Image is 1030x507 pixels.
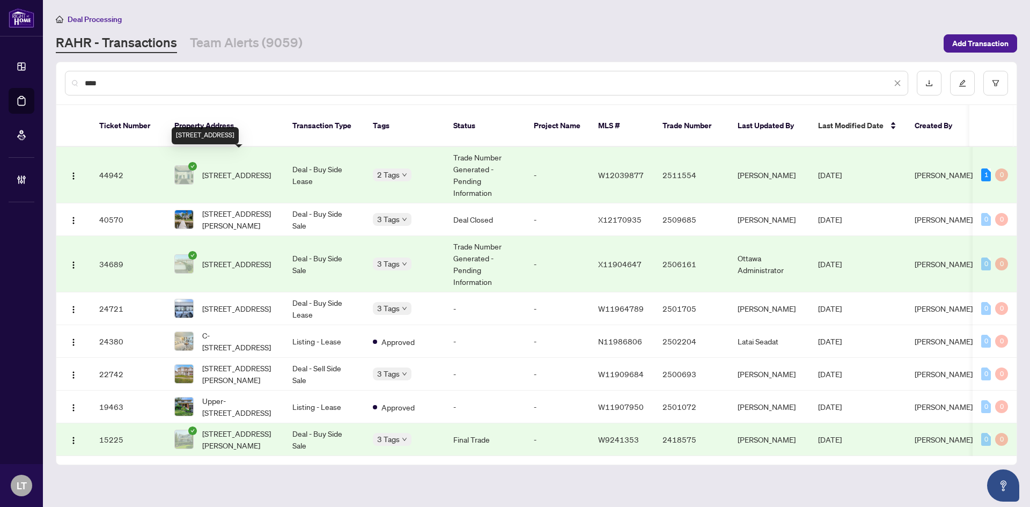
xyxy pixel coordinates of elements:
span: [DATE] [818,369,842,379]
span: down [402,261,407,267]
td: - [445,358,525,391]
td: - [525,358,590,391]
div: 0 [995,400,1008,413]
span: W11909684 [598,369,644,379]
th: Transaction Type [284,105,364,147]
td: 2502204 [654,325,729,358]
th: Ticket Number [91,105,166,147]
span: X12170935 [598,215,642,224]
td: 19463 [91,391,166,423]
th: Created By [906,105,970,147]
span: W11907950 [598,402,644,412]
th: Status [445,105,525,147]
th: Project Name [525,105,590,147]
span: [DATE] [818,170,842,180]
a: Team Alerts (9059) [190,34,303,53]
span: N11986806 [598,336,642,346]
img: Logo [69,261,78,269]
div: 0 [981,433,991,446]
td: Deal - Buy Side Sale [284,423,364,456]
span: [STREET_ADDRESS] [202,258,271,270]
td: 24721 [91,292,166,325]
img: Logo [69,216,78,225]
button: Logo [65,166,82,183]
td: 2506161 [654,236,729,292]
td: Deal - Sell Side Sale [284,358,364,391]
div: 0 [995,302,1008,315]
span: [PERSON_NAME] [915,215,973,224]
span: [DATE] [818,304,842,313]
td: Final Trade [445,423,525,456]
button: filter [983,71,1008,95]
img: thumbnail-img [175,365,193,383]
span: [DATE] [818,402,842,412]
span: down [402,306,407,311]
td: Deal Closed [445,203,525,236]
span: 2 Tags [377,168,400,181]
div: 0 [995,433,1008,446]
button: Logo [65,255,82,273]
span: down [402,217,407,222]
span: [DATE] [818,435,842,444]
span: [PERSON_NAME] [915,304,973,313]
td: 2418575 [654,423,729,456]
th: MLS # [590,105,654,147]
td: 22742 [91,358,166,391]
div: 1 [981,168,991,181]
button: Add Transaction [944,34,1017,53]
span: edit [959,79,966,87]
td: [PERSON_NAME] [729,203,810,236]
img: Logo [69,338,78,347]
div: 0 [981,335,991,348]
span: check-circle [188,251,197,260]
td: [PERSON_NAME] [729,292,810,325]
td: - [525,203,590,236]
button: Logo [65,211,82,228]
span: 3 Tags [377,213,400,225]
td: - [525,292,590,325]
td: Trade Number Generated - Pending Information [445,147,525,203]
img: thumbnail-img [175,255,193,273]
span: W9241353 [598,435,639,444]
span: 3 Tags [377,258,400,270]
div: 0 [995,368,1008,380]
button: Logo [65,398,82,415]
button: Logo [65,333,82,350]
td: Listing - Lease [284,391,364,423]
span: 3 Tags [377,302,400,314]
td: [PERSON_NAME] [729,423,810,456]
td: Deal - Buy Side Sale [284,236,364,292]
td: 44942 [91,147,166,203]
div: 0 [995,258,1008,270]
th: Last Updated By [729,105,810,147]
span: LT [17,478,27,493]
td: 15225 [91,423,166,456]
td: - [525,147,590,203]
td: - [525,423,590,456]
span: [DATE] [818,215,842,224]
td: [PERSON_NAME] [729,147,810,203]
div: 0 [981,302,991,315]
td: - [525,391,590,423]
div: 0 [981,400,991,413]
span: 3 Tags [377,368,400,380]
th: Property Address [166,105,284,147]
span: [DATE] [818,336,842,346]
img: thumbnail-img [175,299,193,318]
span: [DATE] [818,259,842,269]
div: 0 [995,335,1008,348]
span: down [402,437,407,442]
td: 2501705 [654,292,729,325]
td: Latai Seadat [729,325,810,358]
td: 2501072 [654,391,729,423]
span: down [402,172,407,178]
img: thumbnail-img [175,430,193,449]
td: [PERSON_NAME] [729,391,810,423]
img: logo [9,8,34,28]
td: 2500693 [654,358,729,391]
span: W11964789 [598,304,644,313]
img: Logo [69,305,78,314]
button: download [917,71,941,95]
span: check-circle [188,162,197,171]
span: [PERSON_NAME] [915,402,973,412]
